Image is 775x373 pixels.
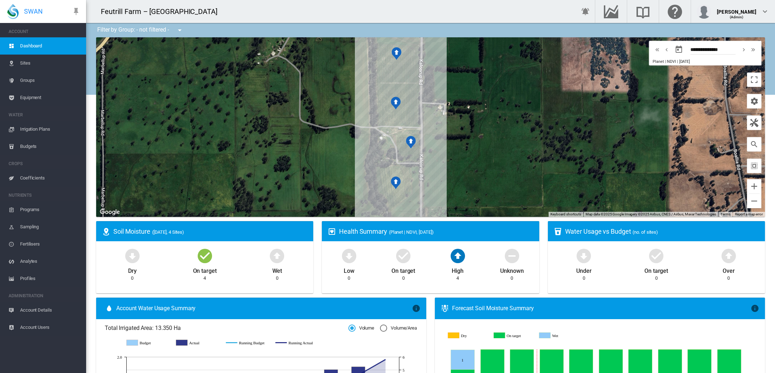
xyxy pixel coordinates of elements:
[740,45,748,54] md-icon: icon-chevron-right
[7,4,19,19] img: SWAN-Landscape-Logo-Colour-drop.png
[583,275,585,281] div: 0
[565,227,759,236] div: Water Usage vs Budget
[602,7,620,16] md-icon: Go to the Data Hub
[175,26,184,34] md-icon: icon-menu-down
[9,290,80,302] span: ADMINISTRATION
[662,45,671,54] button: icon-chevron-left
[391,47,401,60] div: NDVI: Stage 4 SHA
[697,4,711,19] img: profile.jpg
[20,218,80,236] span: Sampling
[403,368,405,372] tspan: 5
[751,304,759,313] md-icon: icon-information
[391,264,415,275] div: On target
[328,227,336,236] md-icon: icon-heart-box-outline
[448,332,489,339] g: Dry
[102,227,111,236] md-icon: icon-map-marker-radius
[575,247,592,264] md-icon: icon-arrow-down-bold-circle
[20,236,80,253] span: Fertilisers
[403,355,405,359] tspan: 6
[128,264,137,275] div: Dry
[747,159,761,173] button: icon-select-all
[761,7,769,16] md-icon: icon-chevron-down
[500,264,523,275] div: Unknown
[747,73,761,87] button: Toggle fullscreen view
[727,275,730,281] div: 0
[586,212,716,216] span: Map data ©2025 Google Imagery ©2025 Airbus, CNES / Airbus, Maxar Technologies
[173,23,187,37] button: icon-menu-down
[452,304,751,312] div: Forecast Soil Moisture Summary
[750,140,758,149] md-icon: icon-magnify
[554,227,562,236] md-icon: icon-cup-water
[20,253,80,270] span: Analytes
[653,45,661,54] md-icon: icon-chevron-double-left
[412,304,421,313] md-icon: icon-information
[348,275,350,281] div: 0
[677,59,690,64] span: | [DATE]
[748,45,758,54] button: icon-chevron-double-right
[152,229,184,235] span: ([DATE], 4 Sites)
[20,37,80,55] span: Dashboard
[124,247,141,264] md-icon: icon-arrow-down-bold-circle
[581,7,590,16] md-icon: icon-bell-ring
[723,264,735,275] div: Over
[720,247,737,264] md-icon: icon-arrow-up-bold-circle
[203,275,206,281] div: 4
[653,45,662,54] button: icon-chevron-double-left
[113,227,307,236] div: Soil Moisture
[339,227,533,236] div: Health Summary
[749,45,757,54] md-icon: icon-chevron-double-right
[116,304,412,312] span: Account Water Usage Summary
[655,275,658,281] div: 0
[451,350,474,370] g: Wet Oct 06, 2025 1
[193,264,217,275] div: On target
[633,229,658,235] span: (no. of sites)
[666,7,684,16] md-icon: Click here for help
[503,247,521,264] md-icon: icon-minus-circle
[402,275,405,281] div: 0
[340,247,358,264] md-icon: icon-arrow-down-bold-circle
[20,121,80,138] span: Irrigation Plans
[24,7,43,16] span: SWAN
[730,15,744,19] span: (Admin)
[391,97,401,109] div: NDVI: Stage 3 SHA
[9,109,80,121] span: WATER
[735,212,763,216] a: Report a map error
[456,275,459,281] div: 4
[20,319,80,336] span: Account Users
[276,275,278,281] div: 0
[117,355,122,359] tspan: 2.0
[540,332,581,339] g: Wet
[127,340,169,346] g: Budget
[578,4,593,19] button: icon-bell-ring
[653,59,676,64] span: Planet | NDVI
[98,208,122,217] img: Google
[644,264,668,275] div: On target
[717,5,756,13] div: [PERSON_NAME]
[226,340,268,346] g: Running Budget
[20,302,80,319] span: Account Details
[20,169,80,187] span: Coefficients
[747,194,761,208] button: Zoom out
[672,42,686,57] button: md-calendar
[452,264,464,275] div: High
[105,324,348,332] span: Total Irrigated Area: 13.350 Ha
[663,45,671,54] md-icon: icon-chevron-left
[9,26,80,37] span: ACCOUNT
[384,358,387,361] circle: Running Actual 8 Oct 5.81
[101,6,224,17] div: Feutrill Farm – [GEOGRAPHIC_DATA]
[20,89,80,106] span: Equipment
[391,176,401,189] div: NDVI: Stage 1 SHA
[750,162,758,170] md-icon: icon-select-all
[511,275,513,281] div: 0
[20,55,80,72] span: Sites
[196,247,213,264] md-icon: icon-checkbox-marked-circle
[272,264,282,275] div: Wet
[648,247,665,264] md-icon: icon-checkbox-marked-circle
[276,340,318,346] g: Running Actual
[176,340,219,346] g: Actual
[550,212,581,217] button: Keyboard shortcuts
[380,325,417,332] md-radio-button: Volume/Area
[92,23,189,37] div: Filter by Group: - not filtered -
[576,264,592,275] div: Under
[268,247,286,264] md-icon: icon-arrow-up-bold-circle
